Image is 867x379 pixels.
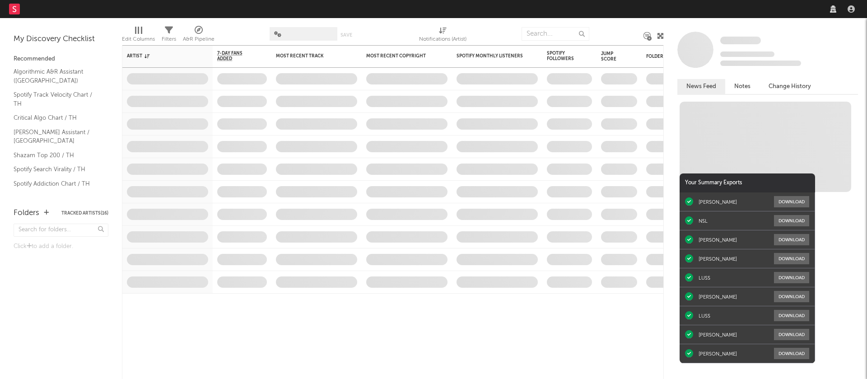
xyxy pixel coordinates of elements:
[457,53,524,59] div: Spotify Monthly Listeners
[720,51,774,57] span: Tracking Since: [DATE]
[725,79,760,94] button: Notes
[183,34,214,45] div: A&R Pipeline
[547,51,578,61] div: Spotify Followers
[677,79,725,94] button: News Feed
[680,173,815,192] div: Your Summary Exports
[366,53,434,59] div: Most Recent Copyright
[61,211,108,215] button: Tracked Artists(16)
[340,33,352,37] button: Save
[14,241,108,252] div: Click to add a folder.
[699,199,737,205] div: [PERSON_NAME]
[774,291,809,302] button: Download
[699,313,710,319] div: LUSS
[601,51,624,62] div: Jump Score
[14,164,99,174] a: Spotify Search Virality / TH
[14,34,108,45] div: My Discovery Checklist
[14,54,108,65] div: Recommended
[699,294,737,300] div: [PERSON_NAME]
[122,23,155,49] div: Edit Columns
[699,275,710,281] div: LUSS
[14,150,99,160] a: Shazam Top 200 / TH
[646,54,714,59] div: Folders
[183,23,214,49] div: A&R Pipeline
[522,27,589,41] input: Search...
[217,51,253,61] span: 7-Day Fans Added
[14,127,99,146] a: [PERSON_NAME] Assistant / [GEOGRAPHIC_DATA]
[14,113,99,123] a: Critical Algo Chart / TH
[276,53,344,59] div: Most Recent Track
[760,79,820,94] button: Change History
[774,196,809,207] button: Download
[774,234,809,245] button: Download
[14,179,99,189] a: Spotify Addiction Chart / TH
[699,256,737,262] div: [PERSON_NAME]
[162,23,176,49] div: Filters
[122,34,155,45] div: Edit Columns
[720,61,801,66] span: 0 fans last week
[774,329,809,340] button: Download
[14,90,99,108] a: Spotify Track Velocity Chart / TH
[774,272,809,283] button: Download
[699,332,737,338] div: [PERSON_NAME]
[699,218,708,224] div: NSL
[774,310,809,321] button: Download
[419,23,466,49] div: Notifications (Artist)
[774,348,809,359] button: Download
[720,36,761,45] a: Some Artist
[14,224,108,237] input: Search for folders...
[127,53,195,59] div: Artist
[14,208,39,219] div: Folders
[419,34,466,45] div: Notifications (Artist)
[699,237,737,243] div: [PERSON_NAME]
[14,67,99,85] a: Algorithmic A&R Assistant ([GEOGRAPHIC_DATA])
[162,34,176,45] div: Filters
[774,253,809,264] button: Download
[774,215,809,226] button: Download
[720,37,761,44] span: Some Artist
[699,351,737,357] div: [PERSON_NAME]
